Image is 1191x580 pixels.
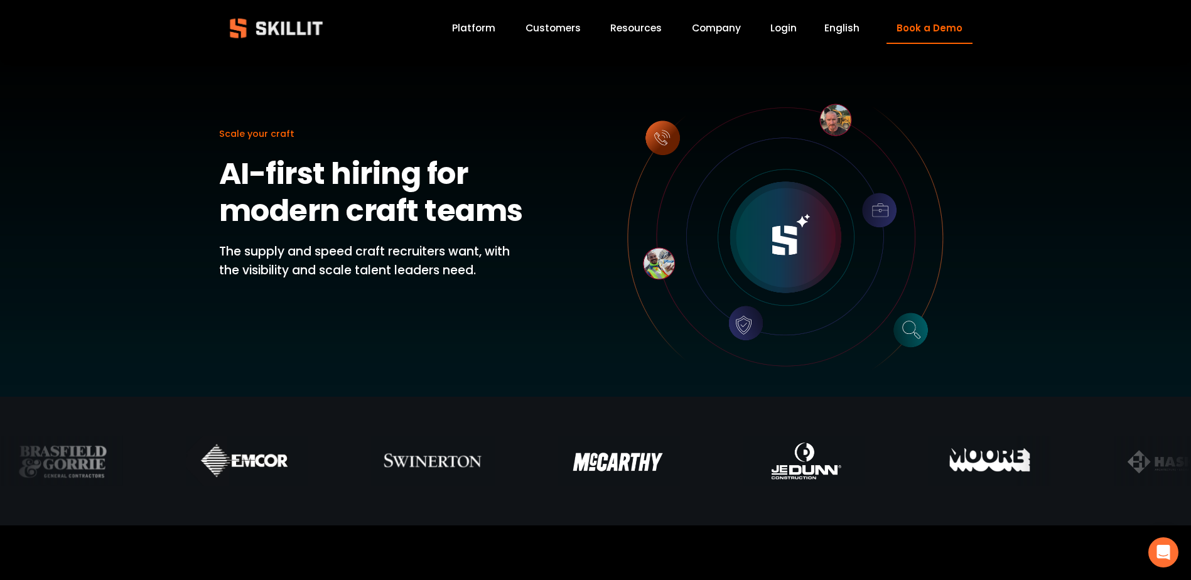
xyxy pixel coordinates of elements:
[219,127,294,140] span: Scale your craft
[219,9,333,47] img: Skillit
[824,20,860,37] div: language picker
[824,21,860,35] span: English
[692,20,741,37] a: Company
[452,20,495,37] a: Platform
[219,153,523,232] strong: AI-first hiring for modern craft teams
[525,20,581,37] a: Customers
[219,242,529,281] p: The supply and speed craft recruiters want, with the visibility and scale talent leaders need.
[887,13,972,44] a: Book a Demo
[1148,537,1178,567] div: Open Intercom Messenger
[610,21,662,35] span: Resources
[770,20,797,37] a: Login
[610,20,662,37] a: folder dropdown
